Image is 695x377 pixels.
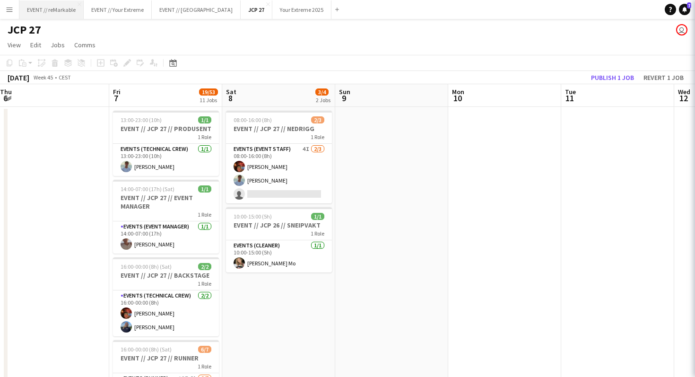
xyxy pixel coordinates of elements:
span: Mon [452,88,464,96]
button: EVENT // [GEOGRAPHIC_DATA] [152,0,241,19]
app-card-role: Events (Cleaner)1/110:00-15:00 (5h)[PERSON_NAME] Mo [226,240,332,272]
span: 1/1 [311,213,324,220]
span: 10 [451,93,464,104]
span: 9 [338,93,350,104]
div: 11 Jobs [200,96,217,104]
span: Comms [74,41,96,49]
span: 7 [687,2,691,9]
span: 1 Role [198,133,211,140]
span: Week 45 [31,74,55,81]
span: 14:00-07:00 (17h) (Sat) [121,185,174,193]
h3: EVENT // JCP 27 // PRODUSENT [113,124,219,133]
h3: EVENT // JCP 26 // SNEIPVAKT [226,221,332,229]
div: CEST [59,74,71,81]
span: Tue [565,88,576,96]
app-job-card: 10:00-15:00 (5h)1/1EVENT // JCP 26 // SNEIPVAKT1 RoleEvents (Cleaner)1/110:00-15:00 (5h)[PERSON_N... [226,207,332,272]
span: 2/3 [311,116,324,123]
button: Publish 1 job [587,71,638,84]
span: 1 Role [311,133,324,140]
app-job-card: 14:00-07:00 (17h) (Sat)1/1EVENT // JCP 27 // EVENT MANAGER1 RoleEvents (Event Manager)1/114:00-07... [113,180,219,254]
span: 1 Role [198,211,211,218]
h3: EVENT // JCP 27 // RUNNER [113,354,219,362]
div: 2 Jobs [316,96,330,104]
span: Wed [678,88,690,96]
span: 13:00-23:00 (10h) [121,116,162,123]
a: 7 [679,4,690,15]
button: JCP 27 [241,0,272,19]
a: Edit [26,39,45,51]
span: 16:00-00:00 (8h) (Sat) [121,346,172,353]
span: 6/7 [198,346,211,353]
span: 19/53 [199,88,218,96]
span: Sun [339,88,350,96]
a: Jobs [47,39,69,51]
button: Revert 1 job [640,71,687,84]
span: 12 [677,93,690,104]
span: 11 [564,93,576,104]
app-job-card: 13:00-23:00 (10h)1/1EVENT // JCP 27 // PRODUSENT1 RoleEvents (Technical Crew)1/113:00-23:00 (10h)... [113,111,219,176]
h3: EVENT // JCP 27 // BACKSTAGE [113,271,219,280]
span: Fri [113,88,121,96]
div: [DATE] [8,73,29,82]
button: Your Extreme 2025 [272,0,331,19]
app-job-card: 08:00-16:00 (8h)2/3EVENT // JCP 27 // NEDRIGG1 RoleEvents (Event Staff)4I2/308:00-16:00 (8h)[PERS... [226,111,332,203]
h3: EVENT // JCP 27 // NEDRIGG [226,124,332,133]
span: Jobs [51,41,65,49]
span: 1 Role [198,363,211,370]
span: 1 Role [311,230,324,237]
span: Edit [30,41,41,49]
button: EVENT // Your Extreme [84,0,152,19]
h3: EVENT // JCP 27 // EVENT MANAGER [113,193,219,210]
span: 1/1 [198,116,211,123]
button: EVENT // reMarkable [19,0,84,19]
span: 7 [112,93,121,104]
span: 16:00-00:00 (8h) (Sat) [121,263,172,270]
span: 10:00-15:00 (5h) [234,213,272,220]
span: 3/4 [315,88,329,96]
span: 8 [225,93,236,104]
span: 08:00-16:00 (8h) [234,116,272,123]
span: 1 Role [198,280,211,287]
h1: JCP 27 [8,23,41,37]
app-card-role: Events (Event Manager)1/114:00-07:00 (17h)[PERSON_NAME] [113,221,219,254]
a: Comms [70,39,99,51]
app-card-role: Events (Technical Crew)2/216:00-00:00 (8h)[PERSON_NAME][PERSON_NAME] [113,290,219,336]
app-user-avatar: Caroline Skjervold [676,24,687,35]
app-card-role: Events (Event Staff)4I2/308:00-16:00 (8h)[PERSON_NAME][PERSON_NAME] [226,144,332,203]
a: View [4,39,25,51]
span: 1/1 [198,185,211,193]
span: Sat [226,88,236,96]
span: View [8,41,21,49]
app-job-card: 16:00-00:00 (8h) (Sat)2/2EVENT // JCP 27 // BACKSTAGE1 RoleEvents (Technical Crew)2/216:00-00:00 ... [113,257,219,336]
app-card-role: Events (Technical Crew)1/113:00-23:00 (10h)[PERSON_NAME] [113,144,219,176]
span: 2/2 [198,263,211,270]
